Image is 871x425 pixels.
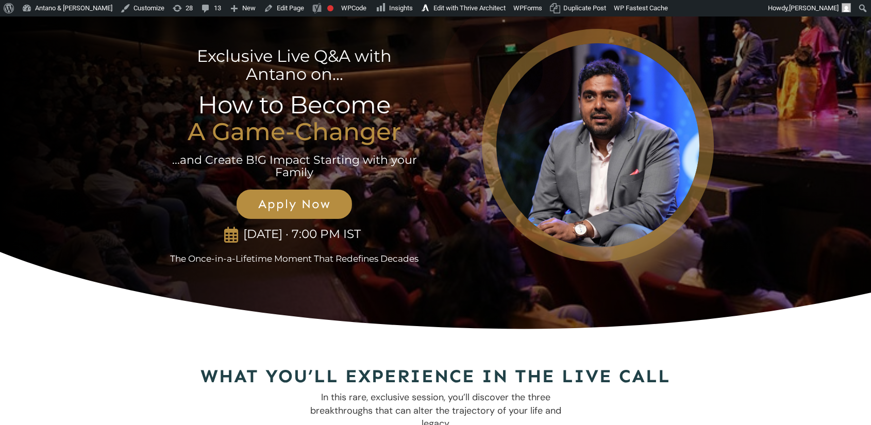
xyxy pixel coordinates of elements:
[188,117,401,146] strong: A Game-Changer
[789,4,839,12] span: [PERSON_NAME]
[248,197,341,212] span: Apply Now
[171,154,418,179] p: ...and Create B!G Impact Starting with your Family
[239,227,365,242] p: [DATE] · 7:00 PM IST
[327,5,333,11] div: Focus keyphrase not set
[198,90,391,120] span: How to Become
[237,190,352,219] a: Apply Now
[389,4,413,12] span: Insights
[158,363,713,390] h2: What You’ll Experience in the Live Call
[158,253,431,264] p: The Once-in-a-Lifetime Moment That Redefines Decades
[197,46,392,84] span: Exclusive Live Q&A with Antano on...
